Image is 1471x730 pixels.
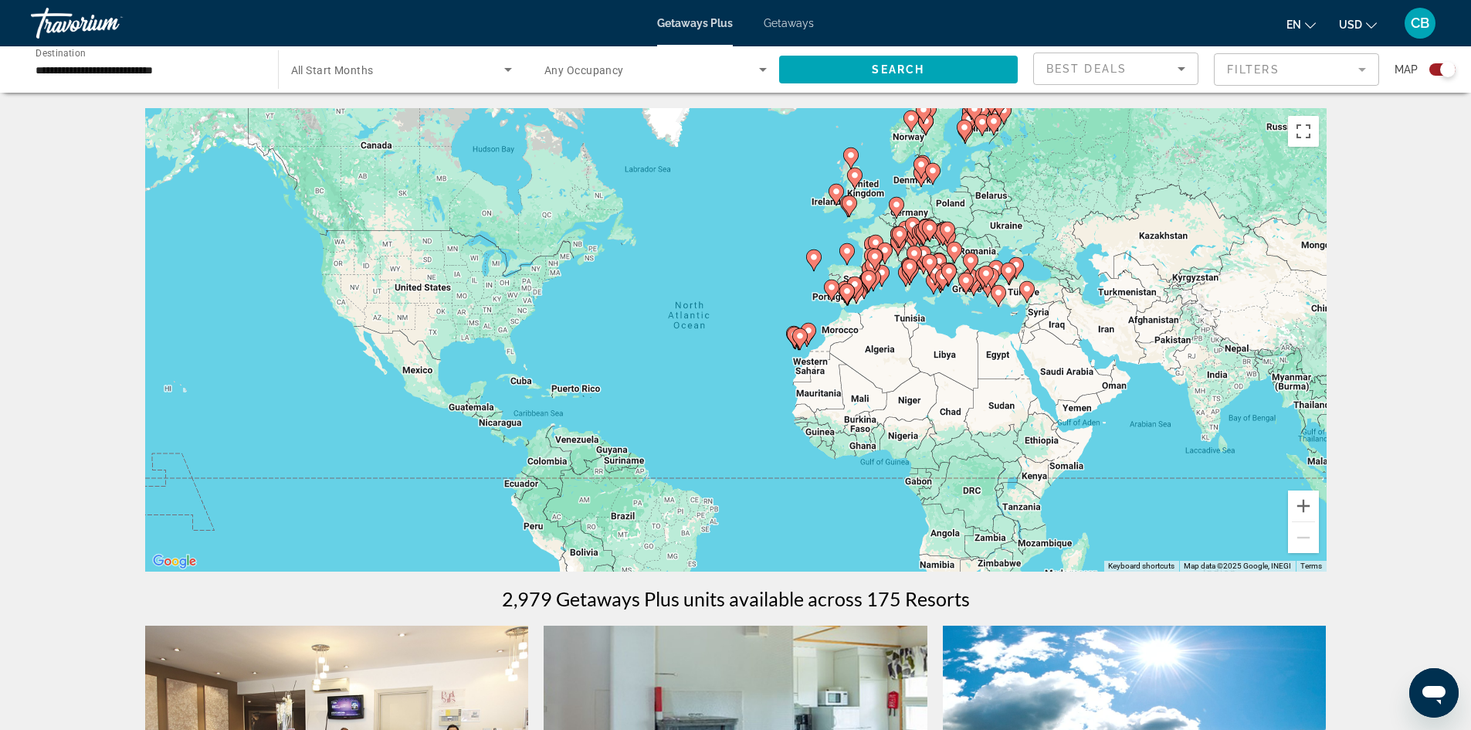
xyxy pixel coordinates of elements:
button: Toggle fullscreen view [1288,116,1319,147]
a: Terms (opens in new tab) [1300,562,1322,570]
button: Filter [1214,53,1379,87]
button: Change currency [1339,13,1377,36]
iframe: Button to launch messaging window [1409,668,1459,718]
a: Open this area in Google Maps (opens a new window) [149,552,200,572]
button: User Menu [1400,7,1440,39]
span: All Start Months [291,64,374,76]
span: Best Deals [1046,63,1127,75]
button: Search [779,56,1019,83]
button: Keyboard shortcuts [1108,561,1174,572]
a: Getaways Plus [657,17,733,29]
a: Getaways [764,17,814,29]
span: Any Occupancy [544,64,624,76]
span: en [1286,19,1301,31]
button: Zoom out [1288,522,1319,553]
span: Destination [36,47,86,58]
span: USD [1339,19,1362,31]
span: CB [1411,15,1429,31]
h1: 2,979 Getaways Plus units available across 175 Resorts [502,587,970,610]
button: Change language [1286,13,1316,36]
span: Search [872,63,924,76]
button: Zoom in [1288,491,1319,521]
a: Travorium [31,3,185,43]
img: Google [149,552,200,572]
span: Map [1395,59,1418,80]
span: Map data ©2025 Google, INEGI [1184,562,1291,570]
mat-select: Sort by [1046,59,1185,78]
